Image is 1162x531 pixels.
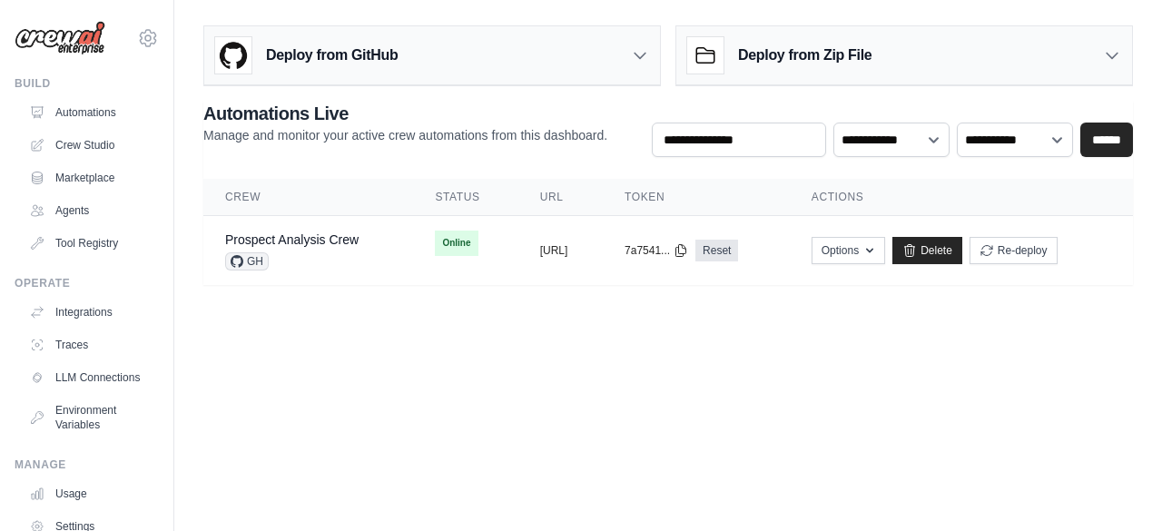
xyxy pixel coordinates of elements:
[203,179,413,216] th: Crew
[22,479,159,508] a: Usage
[225,252,269,270] span: GH
[812,237,885,264] button: Options
[603,179,790,216] th: Token
[215,37,251,74] img: GitHub Logo
[15,76,159,91] div: Build
[518,179,603,216] th: URL
[22,363,159,392] a: LLM Connections
[22,298,159,327] a: Integrations
[22,396,159,439] a: Environment Variables
[970,237,1058,264] button: Re-deploy
[203,126,607,144] p: Manage and monitor your active crew automations from this dashboard.
[22,330,159,359] a: Traces
[435,231,478,256] span: Online
[695,240,738,261] a: Reset
[413,179,517,216] th: Status
[15,457,159,472] div: Manage
[625,243,688,258] button: 7a7541...
[22,163,159,192] a: Marketplace
[22,131,159,160] a: Crew Studio
[22,229,159,258] a: Tool Registry
[266,44,398,66] h3: Deploy from GitHub
[892,237,962,264] a: Delete
[15,21,105,55] img: Logo
[790,179,1133,216] th: Actions
[225,232,359,247] a: Prospect Analysis Crew
[15,276,159,290] div: Operate
[738,44,871,66] h3: Deploy from Zip File
[22,196,159,225] a: Agents
[203,101,607,126] h2: Automations Live
[22,98,159,127] a: Automations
